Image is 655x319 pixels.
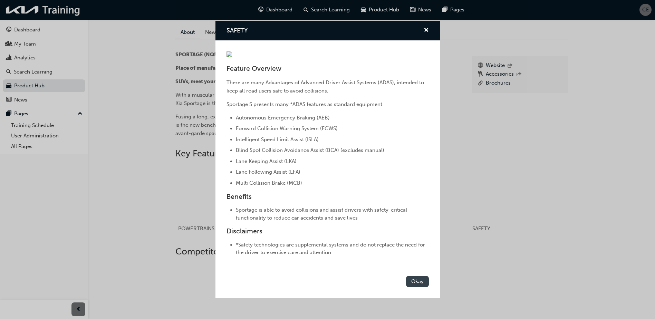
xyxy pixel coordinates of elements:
[406,276,429,287] button: Okay
[236,158,297,164] span: Lane Keeping Assist (LKA)
[236,180,302,186] span: Multi Collision Brake (MCB)
[236,147,384,153] span: Blind Spot Collision Avoidance Assist (BCA) (excludes manual)
[424,26,429,35] button: cross-icon
[424,28,429,34] span: cross-icon
[215,21,440,298] div: SAFETY
[236,115,330,121] span: Autonomous Emergency Braking (AEB)
[227,193,429,201] h3: Benefits
[236,136,319,143] span: Intelligent Speed Limit Assist (ISLA)
[227,227,429,235] h3: Disclaimers
[236,169,300,175] span: Lane Following Assist (LFA)
[227,65,429,72] h3: Feature Overview
[227,51,232,57] img: bb4d49b3-d6c6-4f92-8fe0-cd4bf227a0f8.jpg
[227,27,248,34] span: SAFETY
[227,101,384,107] span: Sportage S presents many *ADAS features as standard equipment.
[227,79,425,94] span: There are many Advantages of Advanced Driver Assist Systems (ADAS), intended to keep all road use...
[236,125,338,132] span: Forward Collision Warning System (FCWS)
[236,206,429,222] li: Sportage is able to avoid collisions and assist drivers with safety-critical functionality to red...
[236,241,429,257] li: *Safety technologies are supplemental systems and do not replace the need for the driver to exerc...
